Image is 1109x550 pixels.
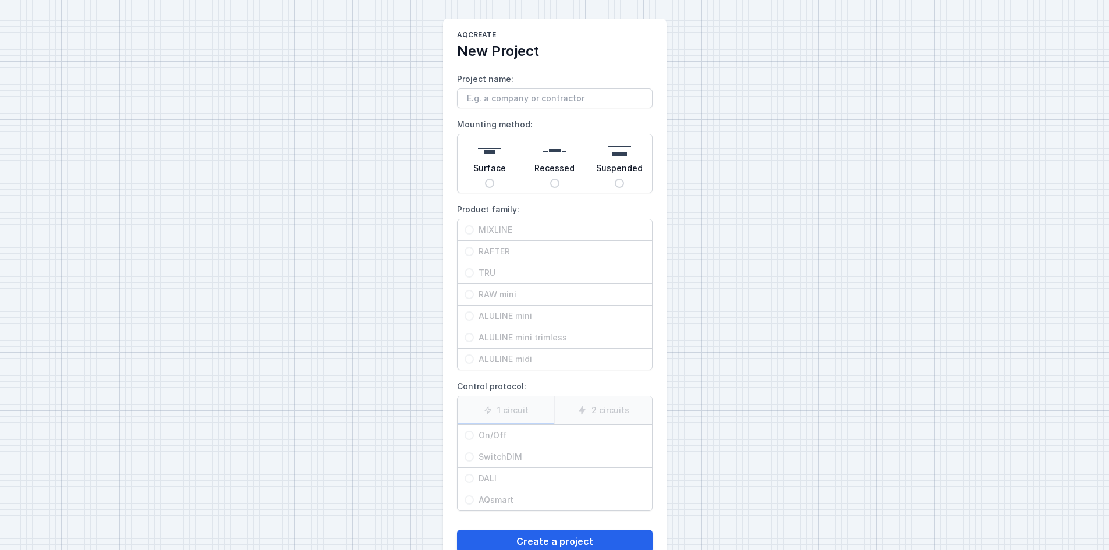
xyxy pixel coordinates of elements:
[608,139,631,162] img: suspended.svg
[457,200,653,370] label: Product family:
[615,179,624,188] input: Suspended
[543,139,566,162] img: recessed.svg
[473,162,506,179] span: Surface
[478,139,501,162] img: surface.svg
[457,115,653,193] label: Mounting method:
[457,70,653,108] label: Project name:
[457,30,653,42] h1: AQcreate
[457,377,653,511] label: Control protocol:
[485,179,494,188] input: Surface
[550,179,559,188] input: Recessed
[457,88,653,108] input: Project name:
[596,162,643,179] span: Suspended
[534,162,575,179] span: Recessed
[457,42,653,61] h2: New Project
